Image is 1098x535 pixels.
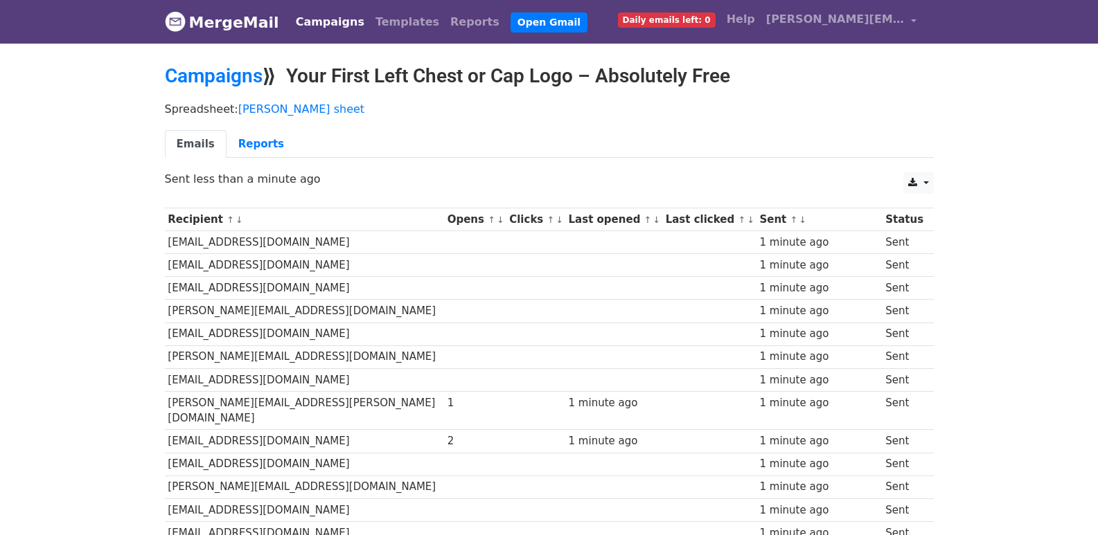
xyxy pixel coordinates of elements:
[556,215,563,225] a: ↓
[165,368,444,391] td: [EMAIL_ADDRESS][DOMAIN_NAME]
[759,456,878,472] div: 1 minute ago
[506,208,565,231] th: Clicks
[790,215,798,225] a: ↑
[759,502,878,518] div: 1 minute ago
[370,8,445,36] a: Templates
[759,257,878,273] div: 1 minute ago
[759,326,878,342] div: 1 minute ago
[165,323,444,345] td: [EMAIL_ADDRESS][DOMAIN_NAME]
[165,11,186,32] img: MergeMail logo
[882,430,926,453] td: Sent
[569,395,659,411] div: 1 minute ago
[227,215,234,225] a: ↑
[165,391,444,430] td: [PERSON_NAME][EMAIL_ADDRESS][PERSON_NAME][DOMAIN_NAME]
[236,215,243,225] a: ↓
[882,254,926,277] td: Sent
[165,277,444,300] td: [EMAIL_ADDRESS][DOMAIN_NAME]
[612,6,721,33] a: Daily emails left: 0
[165,102,934,116] p: Spreadsheet:
[165,130,227,158] a: Emails
[238,102,364,116] a: [PERSON_NAME] sheet
[756,208,883,231] th: Sent
[662,208,756,231] th: Last clicked
[290,8,370,36] a: Campaigns
[165,208,444,231] th: Recipient
[165,231,444,254] td: [EMAIL_ADDRESS][DOMAIN_NAME]
[165,64,934,88] h2: ⟫ Your First Left Chest or Cap Logo – Absolutely Free
[445,8,505,36] a: Reports
[882,277,926,300] td: Sent
[227,130,296,158] a: Reports
[569,433,659,449] div: 1 minute ago
[488,215,495,225] a: ↑
[165,498,444,521] td: [EMAIL_ADDRESS][DOMAIN_NAME]
[882,391,926,430] td: Sent
[882,300,926,323] td: Sent
[759,395,878,411] div: 1 minute ago
[165,430,444,453] td: [EMAIL_ADDRESS][DOMAIN_NAME]
[882,453,926,475] td: Sent
[653,215,660,225] a: ↓
[882,498,926,521] td: Sent
[618,12,716,28] span: Daily emails left: 0
[882,231,926,254] td: Sent
[759,303,878,319] div: 1 minute ago
[738,215,745,225] a: ↑
[747,215,754,225] a: ↓
[882,368,926,391] td: Sent
[721,6,761,33] a: Help
[799,215,806,225] a: ↓
[761,6,923,38] a: [PERSON_NAME][EMAIL_ADDRESS][DOMAIN_NAME]
[165,345,444,368] td: [PERSON_NAME][EMAIL_ADDRESS][DOMAIN_NAME]
[759,349,878,365] div: 1 minute ago
[165,475,444,498] td: [PERSON_NAME][EMAIL_ADDRESS][DOMAIN_NAME]
[644,215,652,225] a: ↑
[165,453,444,475] td: [EMAIL_ADDRESS][DOMAIN_NAME]
[759,280,878,296] div: 1 minute ago
[882,208,926,231] th: Status
[882,323,926,345] td: Sent
[759,372,878,388] div: 1 minute ago
[444,208,506,231] th: Opens
[882,345,926,368] td: Sent
[165,254,444,277] td: [EMAIL_ADDRESS][DOMAIN_NAME]
[759,433,878,449] div: 1 minute ago
[497,215,504,225] a: ↓
[448,433,503,449] div: 2
[759,235,878,251] div: 1 minute ago
[165,300,444,323] td: [PERSON_NAME][EMAIL_ADDRESS][DOMAIN_NAME]
[165,8,279,37] a: MergeMail
[565,208,662,231] th: Last opened
[165,64,263,87] a: Campaigns
[766,11,905,28] span: [PERSON_NAME][EMAIL_ADDRESS][DOMAIN_NAME]
[547,215,555,225] a: ↑
[448,395,503,411] div: 1
[759,479,878,495] div: 1 minute ago
[511,12,587,33] a: Open Gmail
[165,172,934,186] p: Sent less than a minute ago
[882,475,926,498] td: Sent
